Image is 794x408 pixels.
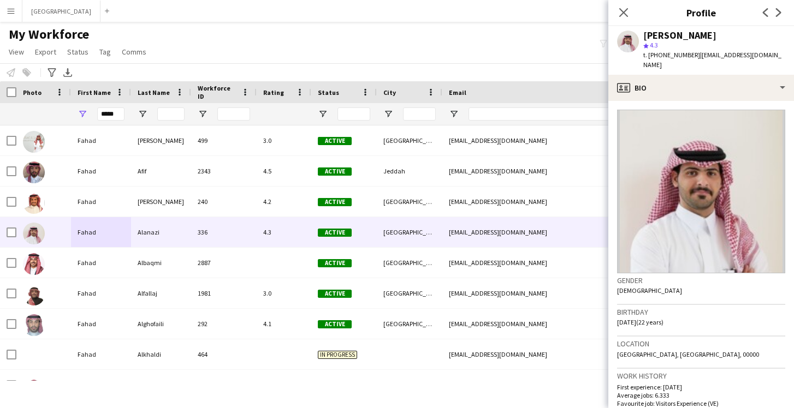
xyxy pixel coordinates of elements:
span: Last Name [138,88,170,97]
input: Workforce ID Filter Input [217,107,250,121]
span: 4.3 [650,41,658,49]
app-action-btn: Export XLSX [61,66,74,79]
div: 4.2 [257,187,311,217]
div: 292 [191,309,257,339]
div: [GEOGRAPHIC_DATA] [377,309,442,339]
div: [EMAIL_ADDRESS][DOMAIN_NAME] [442,309,661,339]
span: Tag [99,47,111,57]
div: [PERSON_NAME] [131,125,191,155]
span: Active [318,198,352,206]
div: [GEOGRAPHIC_DATA] [377,217,442,247]
span: Active [318,259,352,267]
span: Active [318,137,352,145]
h3: Birthday [617,307,785,317]
div: 3.0 [257,278,311,308]
div: [EMAIL_ADDRESS][DOMAIN_NAME] [442,125,661,155]
div: Jeddah [377,156,442,186]
a: Comms [117,45,151,59]
div: [EMAIL_ADDRESS][DOMAIN_NAME] [442,370,661,400]
div: Albaqmi [131,248,191,278]
a: View [4,45,28,59]
div: Fahad [71,217,131,247]
div: 4.1 [257,309,311,339]
div: Fahad [71,339,131,369]
div: 4.3 [257,217,311,247]
img: Fahad Almudbil [23,375,45,397]
input: Last Name Filter Input [157,107,185,121]
div: Bio [608,75,794,101]
img: Fahad Afif [23,161,45,183]
div: Afif [131,156,191,186]
a: Tag [95,45,115,59]
input: City Filter Input [403,107,436,121]
div: 499 [191,125,257,155]
span: Photo [23,88,42,97]
a: Status [63,45,93,59]
div: [EMAIL_ADDRESS][DOMAIN_NAME] [442,278,661,308]
div: Alghofaili [131,309,191,339]
div: [EMAIL_ADDRESS][DOMAIN_NAME] [442,187,661,217]
div: 3.0 [257,125,311,155]
span: Workforce ID [198,84,237,100]
div: 5.0 [257,370,311,400]
span: Active [318,320,352,328]
div: 2887 [191,248,257,278]
span: [GEOGRAPHIC_DATA], [GEOGRAPHIC_DATA], 00000 [617,350,759,358]
img: Fahad Albaqmi [23,253,45,275]
button: Open Filter Menu [318,109,328,119]
div: 272 [191,370,257,400]
div: [GEOGRAPHIC_DATA] [377,187,442,217]
div: Alanazi [131,217,191,247]
div: Fahad [71,156,131,186]
button: Open Filter Menu [78,109,87,119]
div: Fahad [71,248,131,278]
h3: Location [617,339,785,349]
h3: Gender [617,275,785,285]
div: 464 [191,339,257,369]
span: Active [318,167,352,176]
div: 240 [191,187,257,217]
div: [GEOGRAPHIC_DATA] [377,370,442,400]
div: Fahad [71,125,131,155]
span: Status [318,88,339,97]
span: Rating [263,88,284,97]
a: Export [31,45,61,59]
span: t. [PHONE_NUMBER] [643,51,700,59]
div: [PERSON_NAME] [131,187,191,217]
button: [GEOGRAPHIC_DATA] [22,1,100,22]
div: 1981 [191,278,257,308]
p: First experience: [DATE] [617,383,785,391]
img: Fahad Abdullah [23,131,45,153]
div: Fahad [71,370,131,400]
div: 4.5 [257,156,311,186]
input: Email Filter Input [469,107,654,121]
button: Open Filter Menu [383,109,393,119]
div: [EMAIL_ADDRESS][DOMAIN_NAME] [442,156,661,186]
div: [EMAIL_ADDRESS][DOMAIN_NAME] [442,339,661,369]
div: Almudbil [131,370,191,400]
p: Favourite job: Visitors Experience (VE) [617,399,785,407]
span: In progress [318,351,357,359]
span: Active [318,229,352,237]
div: [EMAIL_ADDRESS][DOMAIN_NAME] [442,217,661,247]
img: Fahad Alfallaj [23,284,45,305]
button: Open Filter Menu [449,109,459,119]
div: Alfallaj [131,278,191,308]
div: Fahad [71,309,131,339]
span: Email [449,88,466,97]
button: Open Filter Menu [138,109,147,119]
span: View [9,47,24,57]
span: Active [318,290,352,298]
input: Status Filter Input [337,107,370,121]
div: [GEOGRAPHIC_DATA] [377,125,442,155]
span: Comms [122,47,146,57]
span: Export [35,47,56,57]
span: My Workforce [9,26,89,43]
div: [EMAIL_ADDRESS][DOMAIN_NAME] [442,248,661,278]
button: Open Filter Menu [198,109,208,119]
div: [GEOGRAPHIC_DATA] [377,248,442,278]
h3: Profile [608,5,794,20]
span: City [383,88,396,97]
div: 336 [191,217,257,247]
app-action-btn: Advanced filters [45,66,58,79]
